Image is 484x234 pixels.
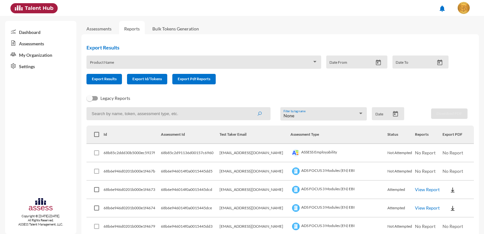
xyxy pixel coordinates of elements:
td: 68b6e946014f0a0015445dcd [161,181,220,199]
span: No Report [415,224,436,229]
a: Settings [5,60,76,72]
th: Export PDF [443,126,474,144]
td: 68b85c2d91136d00157c6960 [161,144,220,162]
td: [EMAIL_ADDRESS][DOMAIN_NAME] [220,144,290,162]
td: Attempted [387,181,415,199]
td: ASSESS Employability [290,144,387,162]
input: Search by name, token, assessment type, etc. [86,107,271,120]
span: No Report [443,224,463,229]
a: View Report [415,187,440,192]
button: Export Results [86,74,122,84]
td: [EMAIL_ADDRESS][DOMAIN_NAME] [220,162,290,181]
button: Open calendar [373,59,384,66]
td: 68b6e946d0201b000e1f4674 [104,199,161,218]
a: Assessments [5,37,76,49]
td: Not Attempted [387,162,415,181]
button: Export Pdf Reports [172,74,216,84]
td: 68b6e946014f0a0015445dce [161,199,220,218]
span: Export Results [92,76,117,81]
td: 68b6e946d0201b000e1f467b [104,162,161,181]
span: Download PDF [436,111,462,116]
th: Assessment Id [161,126,220,144]
a: My Organization [5,49,76,60]
a: Assessments [86,26,111,31]
p: Copyright © [DATE]-[DATE]. All Rights Reserved. ASSESS Talent Management, LLC. [5,214,76,226]
mat-icon: notifications [438,5,446,12]
td: 68b6e946014f0a0015445dd5 [161,162,220,181]
td: Attempted [387,199,415,218]
span: No Report [415,168,436,174]
td: 68b85c2ddd30b5000ec5927f [104,144,161,162]
td: [EMAIL_ADDRESS][DOMAIN_NAME] [220,199,290,218]
th: Test Taker Email [220,126,290,144]
th: Reports [415,126,443,144]
button: Open calendar [434,59,445,66]
span: No Report [415,150,436,155]
td: 68b6e946d0201b000e1f4673 [104,181,161,199]
a: View Report [415,205,440,211]
span: Legacy Reports [100,94,130,102]
button: Download PDF [431,108,468,119]
span: No Report [443,150,463,155]
span: No Report [443,168,463,174]
a: Reports [119,21,145,36]
button: Open calendar [390,111,401,117]
a: Dashboard [5,26,76,37]
th: Assessment Type [290,126,387,144]
td: ADS FOCUS 3 Modules (EN) EBI [290,199,387,218]
td: ADS FOCUS 3 Modules (EN) EBI [290,181,387,199]
img: assesscompany-logo.png [28,197,53,213]
a: Bulk Tokens Generation [147,21,204,36]
td: [EMAIL_ADDRESS][DOMAIN_NAME] [220,181,290,199]
span: None [283,113,294,118]
td: Not Attempted [387,144,415,162]
th: Status [387,126,415,144]
th: Id [104,126,161,144]
h2: Export Results [86,44,454,50]
td: ADS FOCUS 3 Modules (EN) EBI [290,162,387,181]
span: Export Pdf Reports [178,76,210,81]
button: Export Id/Tokens [127,74,167,84]
span: Export Id/Tokens [132,76,162,81]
